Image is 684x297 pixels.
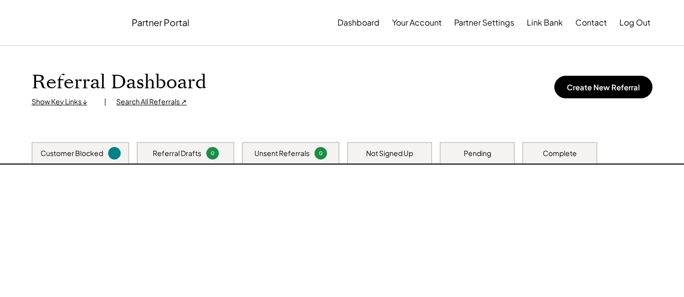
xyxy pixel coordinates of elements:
[104,97,106,107] div: |
[619,13,650,33] button: Log Out
[132,17,189,28] div: Partner Portal
[464,148,491,159] div: Pending
[366,148,413,159] div: Not Signed Up
[153,148,201,159] div: Referral Drafts
[316,150,325,157] div: 0
[337,13,380,33] button: Dashboard
[543,148,577,159] div: Complete
[41,148,103,159] div: Customer Blocked
[527,13,563,33] button: Link Bank
[392,13,442,33] button: Your Account
[554,76,652,98] button: Create New Referral
[34,6,117,40] img: yH5BAEAAAAALAAAAAABAAEAAAIBRAA7
[575,13,607,33] button: Contact
[32,71,206,94] h1: Referral Dashboard
[32,97,94,107] div: Show Key Links ↓
[454,13,514,33] button: Partner Settings
[254,148,309,159] div: Unsent Referrals
[116,97,187,107] div: Search All Referrals ↗
[208,150,217,157] div: 0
